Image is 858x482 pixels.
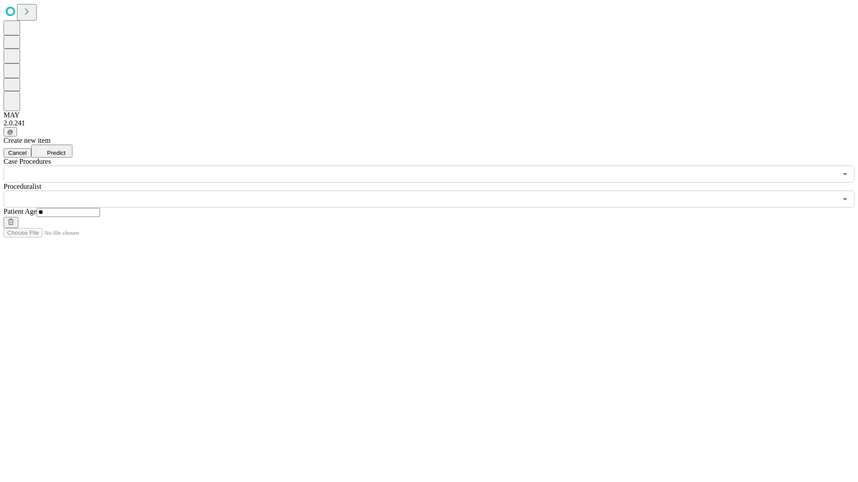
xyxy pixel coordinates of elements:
span: Create new item [4,137,50,144]
span: Proceduralist [4,183,41,190]
button: @ [4,127,17,137]
span: Predict [47,150,65,156]
button: Open [839,193,851,205]
button: Cancel [4,148,31,158]
button: Predict [31,145,72,158]
button: Open [839,168,851,180]
span: Scheduled Procedure [4,158,51,165]
span: Cancel [8,150,27,156]
div: MAY [4,111,854,119]
span: @ [7,129,13,135]
div: 2.0.241 [4,119,854,127]
span: Patient Age [4,208,37,215]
